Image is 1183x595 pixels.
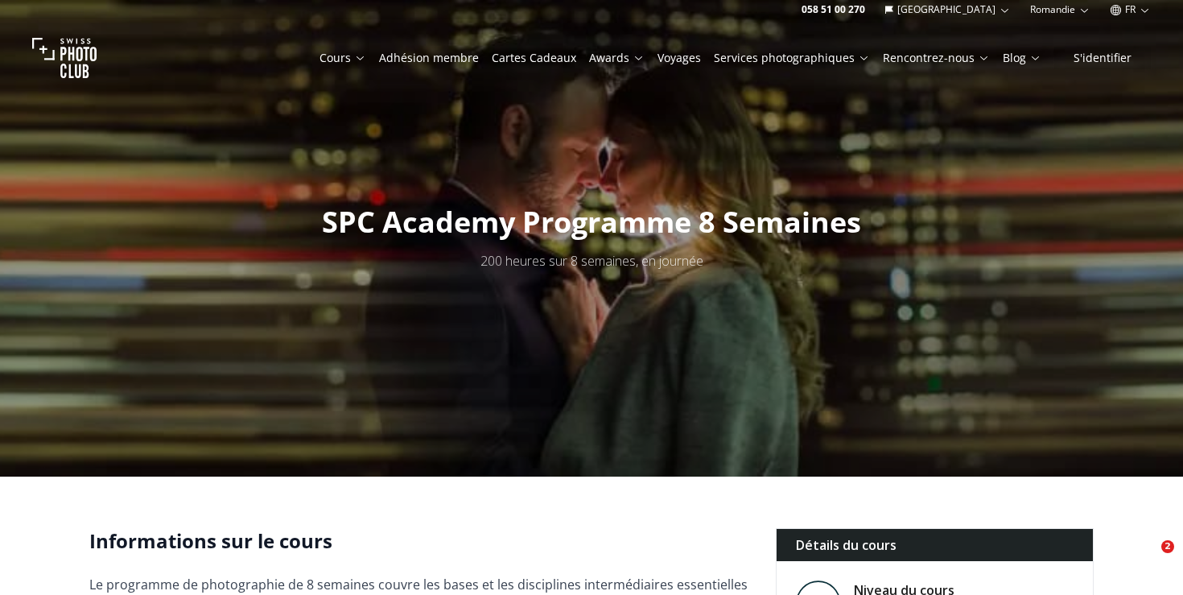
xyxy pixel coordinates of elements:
[322,202,861,242] span: SPC Academy Programme 8 Semaines
[589,50,645,66] a: Awards
[883,50,990,66] a: Rencontrez-nous
[876,47,996,69] button: Rencontrez-nous
[714,50,870,66] a: Services photographiques
[373,47,485,69] button: Adhésion membre
[319,50,366,66] a: Cours
[1003,50,1041,66] a: Blog
[379,50,479,66] a: Adhésion membre
[802,3,865,16] a: 058 51 00 270
[32,26,97,90] img: Swiss photo club
[1054,47,1151,69] button: S'identifier
[89,528,750,554] h2: Informations sur le cours
[707,47,876,69] button: Services photographiques
[480,252,703,270] span: 200 heures sur 8 semaines, en journée
[777,529,1093,561] div: Détails du cours
[996,47,1048,69] button: Blog
[313,47,373,69] button: Cours
[485,47,583,69] button: Cartes Cadeaux
[651,47,707,69] button: Voyages
[657,50,701,66] a: Voyages
[583,47,651,69] button: Awards
[1128,540,1167,579] iframe: Intercom live chat
[1161,540,1174,553] span: 2
[492,50,576,66] a: Cartes Cadeaux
